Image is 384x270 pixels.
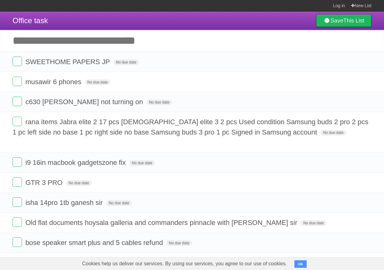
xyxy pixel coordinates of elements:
[106,200,132,206] span: No due date
[13,177,22,187] label: Done
[13,157,22,167] label: Done
[66,180,91,186] span: No due date
[147,99,172,105] span: No due date
[294,260,307,268] button: OK
[113,59,139,65] span: No due date
[129,160,155,166] span: No due date
[13,197,22,207] label: Done
[13,57,22,66] label: Done
[13,16,48,25] span: Office task
[25,98,144,106] span: c630 [PERSON_NAME] not turning on
[13,217,22,227] label: Done
[25,159,127,166] span: i9 16in macbook gadgetszone fix
[13,118,368,136] span: rana items Jabra elite 2 17 pcs [DEMOGRAPHIC_DATA] elite 3 2 pcs Used condition Samsung buds 2 pr...
[13,77,22,86] label: Done
[25,239,164,247] span: bose speaker smart plus and 5 cables refund
[166,240,192,246] span: No due date
[85,79,110,85] span: No due date
[25,199,104,206] span: isha 14pro 1tb ganesh sir
[343,18,364,24] b: This List
[13,117,22,126] label: Done
[25,219,299,227] span: Old flat documents hoysala galleria and commanders pinnacle with [PERSON_NAME] sir
[25,179,64,186] span: GTR 3 PRO
[320,130,346,135] span: No due date
[76,257,293,270] span: Cookies help us deliver our services. By using our services, you agree to our use of cookies.
[316,14,371,27] a: SaveThis List
[25,78,83,86] span: musawir 6 phones
[25,58,112,66] span: SWEETHOME PAPERS JP
[13,237,22,247] label: Done
[13,97,22,106] label: Done
[301,220,326,226] span: No due date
